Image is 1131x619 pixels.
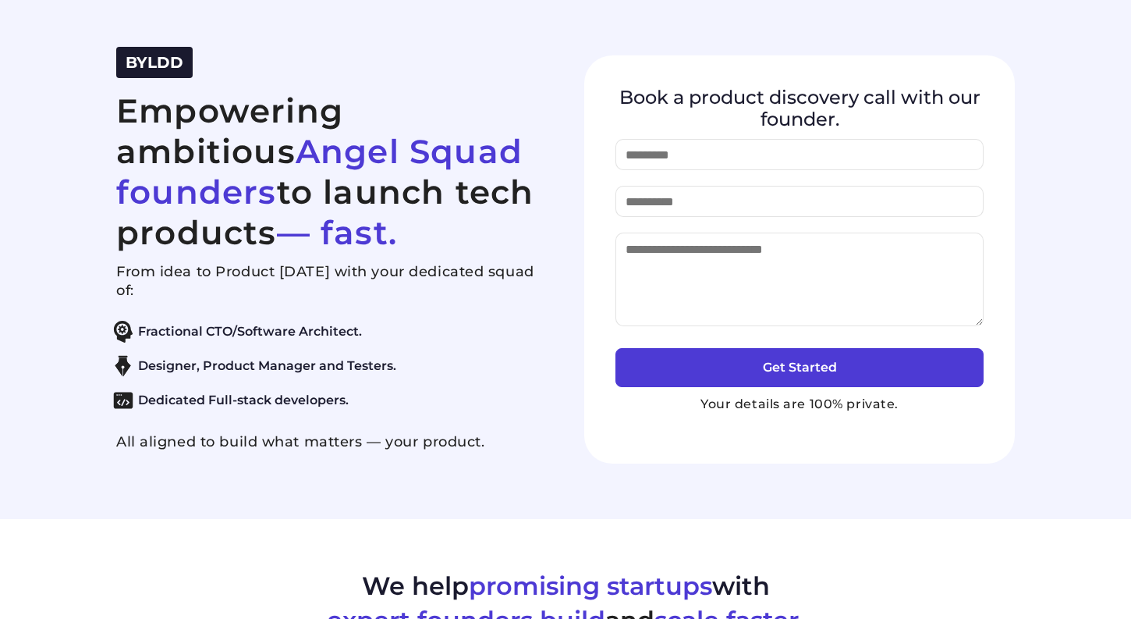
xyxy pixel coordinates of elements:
h2: Empowering ambitious to launch tech products [116,91,547,253]
p: Your details are 100% private. [615,395,984,414]
span: BYLDD [126,53,183,72]
span: Angel Squad founders [116,131,523,212]
p: All aligned to build what matters — your product. [116,432,547,451]
p: From idea to Product [DATE] with your dedicated squad of: [116,262,547,300]
span: — fast. [277,212,397,253]
a: BYLDD [126,56,183,71]
li: Dedicated Full-stack developers. [108,390,539,411]
li: Fractional CTO/Software Architect. [108,321,539,343]
h4: Book a product discovery call with our founder. [615,87,984,130]
button: Get Started [615,348,984,387]
li: Designer, Product Manager and Testers. [108,355,539,377]
span: promising startups [469,571,712,601]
